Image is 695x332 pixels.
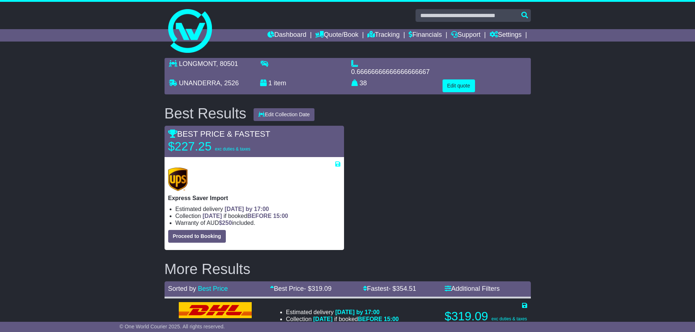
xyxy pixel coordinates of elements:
span: [DATE] [313,316,333,322]
button: Edit Collection Date [254,108,314,121]
span: item [274,79,286,87]
button: Edit quote [443,79,475,92]
span: © One World Courier 2025. All rights reserved. [120,324,225,329]
div: Best Results [161,105,250,121]
span: Sorted by [168,285,196,292]
li: Collection [175,212,340,219]
a: Best Price [198,285,228,292]
span: $ [219,220,232,226]
li: Estimated delivery [286,309,399,316]
span: 38 [360,79,367,87]
button: Proceed to Booking [168,230,226,243]
a: Settings [490,29,522,42]
span: BEFORE [358,316,382,322]
a: Additional Filters [445,285,500,292]
span: if booked [202,213,288,219]
li: Estimated delivery [175,206,340,212]
p: $319.09 [445,309,527,324]
span: 15:00 [384,316,399,322]
a: Quote/Book [315,29,358,42]
span: BEST PRICE & FASTEST [168,129,270,138]
span: 250 [222,220,232,226]
p: Express Saver Import [168,195,340,202]
a: Best Price- $319.09 [270,285,332,292]
a: Fastest- $354.51 [363,285,416,292]
span: exc duties & taxes [491,316,527,321]
a: Dashboard [267,29,306,42]
span: - $ [389,285,416,292]
a: Financials [409,29,442,42]
span: [DATE] by 17:00 [225,206,269,212]
li: Collection [286,316,399,323]
a: Tracking [367,29,399,42]
img: UPS (new): Express Saver Import [168,168,188,191]
span: UNANDERRA [179,79,221,87]
p: $227.25 [168,139,259,154]
span: exc duties & taxes [215,147,250,152]
span: 0.66666666666666666667 [351,68,430,75]
span: 15:00 [273,213,288,219]
span: - $ [304,285,332,292]
a: Support [451,29,480,42]
span: 319.09 [312,285,332,292]
span: [DATE] [202,213,222,219]
span: [DATE] by 17:00 [335,309,380,315]
span: 354.51 [396,285,416,292]
span: LONGMONT [179,60,216,67]
span: if booked [313,316,399,322]
li: Warranty of AUD included. [175,219,340,226]
span: , 2526 [221,79,239,87]
span: , 80501 [216,60,238,67]
img: DHL: Express Worldwide Import [179,302,252,318]
h2: More Results [165,261,531,277]
span: 1 [269,79,272,87]
span: BEFORE [247,213,272,219]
